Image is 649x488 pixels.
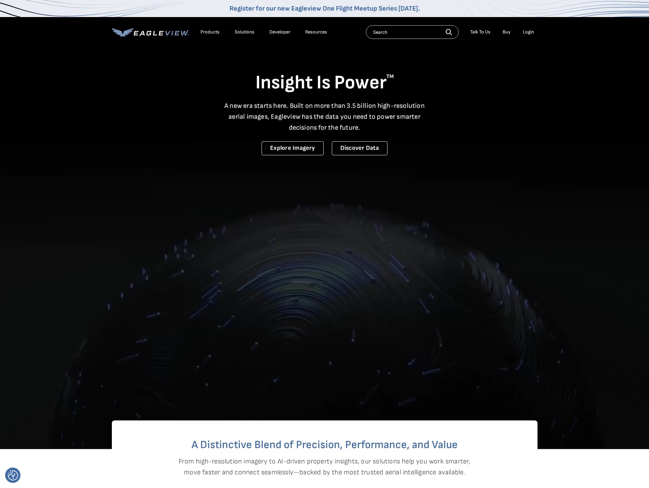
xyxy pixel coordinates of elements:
[179,456,471,478] p: From high-resolution imagery to AI-driven property insights, our solutions help you work smarter,...
[366,25,459,39] input: Search
[262,141,324,155] a: Explore Imagery
[220,100,429,133] p: A new era starts here. Built on more than 3.5 billion high-resolution aerial images, Eagleview ha...
[235,29,254,35] div: Solutions
[386,73,394,80] sup: TM
[230,4,420,13] a: Register for our new Eagleview One Flight Meetup Series [DATE].
[470,29,490,35] div: Talk To Us
[523,29,534,35] div: Login
[503,29,511,35] a: Buy
[8,470,18,480] img: Revisit consent button
[201,29,220,35] div: Products
[112,71,537,95] h1: Insight Is Power
[332,141,387,155] a: Discover Data
[139,440,510,450] h2: A Distinctive Blend of Precision, Performance, and Value
[269,29,290,35] a: Developer
[8,470,18,480] button: Consent Preferences
[305,29,327,35] div: Resources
